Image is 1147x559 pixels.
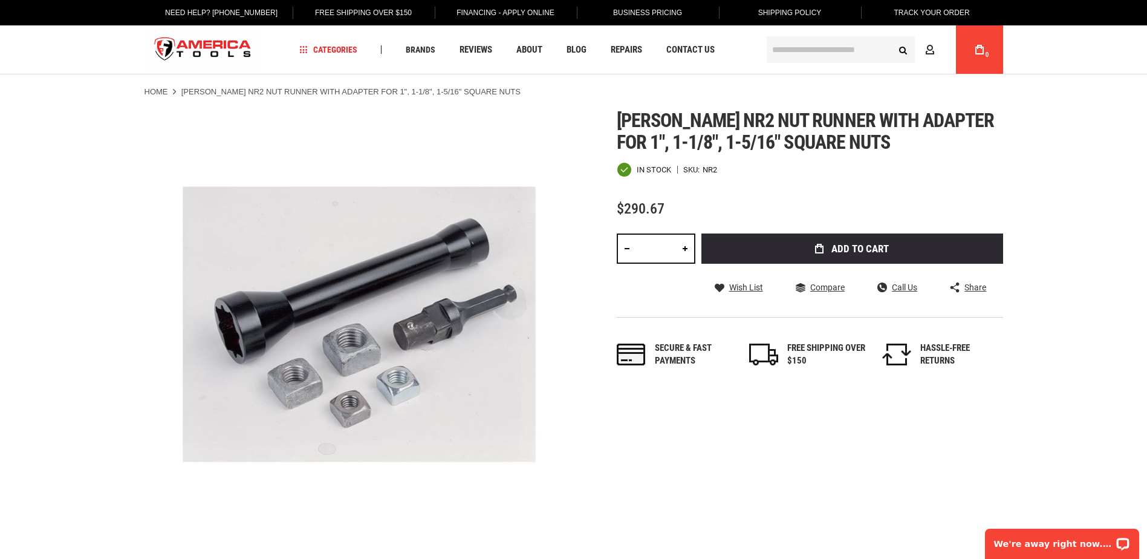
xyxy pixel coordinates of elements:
span: Share [964,283,986,292]
span: Add to Cart [831,244,889,254]
a: Repairs [605,42,648,58]
img: shipping [749,344,778,365]
iframe: LiveChat chat widget [977,521,1147,559]
button: Search [892,38,915,61]
div: FREE SHIPPING OVER $150 [787,342,866,368]
a: Categories [294,42,363,58]
div: HASSLE-FREE RETURNS [920,342,999,368]
span: Shipping Policy [758,8,822,17]
span: Contact Us [666,45,715,54]
a: About [511,42,548,58]
span: Brands [406,45,435,54]
span: Repairs [611,45,642,54]
span: Call Us [892,283,917,292]
a: Call Us [877,282,917,293]
img: GREENLEE NR2 NUT RUNNER WITH ADAPTER FOR 1", 1-1/8", 1-5/16" SQUARE NUTS [145,110,574,539]
span: Categories [299,45,357,54]
div: Availability [617,162,671,177]
a: 0 [968,25,991,74]
a: Blog [561,42,592,58]
span: Wish List [729,283,763,292]
img: payments [617,344,646,365]
img: America Tools [145,27,262,73]
div: Secure & fast payments [655,342,733,368]
a: Reviews [454,42,498,58]
span: Blog [567,45,586,54]
a: store logo [145,27,262,73]
span: Reviews [460,45,492,54]
a: Brands [400,42,441,58]
span: In stock [637,166,671,174]
a: Compare [796,282,845,293]
a: Contact Us [661,42,720,58]
span: [PERSON_NAME] nr2 nut runner with adapter for 1", 1-1/8", 1-5/16" square nuts [617,109,995,154]
button: Add to Cart [701,234,1003,264]
span: About [516,45,542,54]
strong: [PERSON_NAME] NR2 NUT RUNNER WITH ADAPTER FOR 1", 1-1/8", 1-5/16" SQUARE NUTS [181,87,521,96]
span: $290.67 [617,200,664,217]
span: Compare [810,283,845,292]
div: NR2 [703,166,717,174]
a: Home [145,87,168,97]
a: Wish List [715,282,763,293]
img: returns [882,344,911,365]
span: 0 [986,51,989,58]
strong: SKU [683,166,703,174]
